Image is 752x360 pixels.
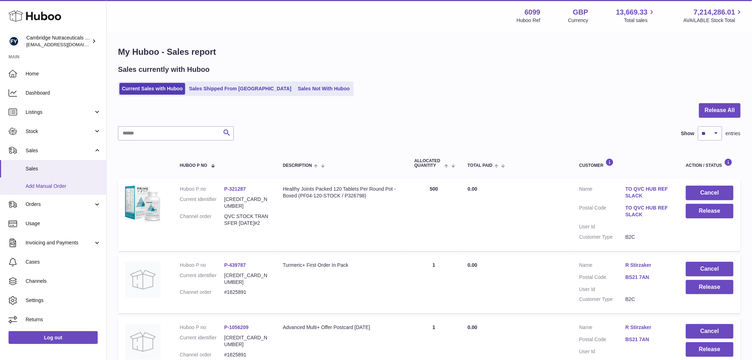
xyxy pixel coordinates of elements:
dt: Postal Code [579,336,625,345]
dt: Huboo P no [180,324,224,331]
dt: Customer Type [579,234,625,240]
dt: User Id [579,286,625,293]
span: Sales [26,165,101,172]
h2: Sales currently with Huboo [118,65,210,74]
a: Sales Shipped From [GEOGRAPHIC_DATA] [187,83,294,95]
span: Sales [26,147,93,154]
a: 7,214,286.01 AVAILABLE Stock Total [683,7,743,24]
a: Log out [9,331,98,344]
button: Cancel [686,186,734,200]
span: Returns [26,316,101,323]
dt: Current identifier [180,196,224,210]
div: Currency [568,17,589,24]
a: TO QVC HUB REF SLACK [625,205,672,218]
dd: #1625891 [224,289,269,296]
label: Show [681,130,694,137]
span: Total sales [624,17,656,24]
a: 13,669.33 Total sales [616,7,656,24]
a: Sales Not With Huboo [295,83,352,95]
dd: #1625891 [224,351,269,358]
span: 0.00 [468,186,477,192]
dt: Name [579,324,625,333]
img: no-photo.jpg [125,324,161,360]
div: Cambridge Nutraceuticals Ltd [26,35,90,48]
strong: GBP [573,7,588,17]
div: Customer [579,158,672,168]
dt: Huboo P no [180,262,224,269]
button: Release [686,204,734,218]
span: entries [726,130,741,137]
dt: Current identifier [180,334,224,348]
div: Advanced Multi+ Offer Postcard [DATE] [283,324,400,331]
a: BS21 7AN [625,336,672,343]
dt: User Id [579,223,625,230]
td: 500 [407,179,461,251]
dt: Postal Code [579,274,625,282]
h1: My Huboo - Sales report [118,46,741,58]
button: Release [686,280,734,295]
a: BS21 7AN [625,274,672,281]
dt: Customer Type [579,296,625,303]
div: Healthy Joints Packed 120 Tablets Per Round Pot - Boxed (PF04-120-STOCK / P326798) [283,186,400,199]
span: Description [283,163,312,168]
dt: Postal Code [579,205,625,220]
dd: [CREDIT_CARD_NUMBER] [224,196,269,210]
span: 13,669.33 [616,7,648,17]
dt: Channel order [180,289,224,296]
div: Action / Status [686,158,734,168]
a: Current Sales with Huboo [119,83,185,95]
dt: Name [579,186,625,201]
span: Home [26,70,101,77]
span: Invoicing and Payments [26,239,93,246]
span: Stock [26,128,93,135]
span: Huboo P no [180,163,207,168]
span: 0.00 [468,262,477,268]
span: AVAILABLE Stock Total [683,17,743,24]
dd: B2C [625,296,672,303]
dt: Current identifier [180,272,224,286]
span: Add Manual Order [26,183,101,190]
img: $_57.JPG [125,186,161,223]
a: R Stirzaker [625,324,672,331]
span: Cases [26,259,101,265]
strong: 6099 [525,7,541,17]
td: 1 [407,255,461,314]
span: Channels [26,278,101,285]
span: 7,214,286.01 [694,7,735,17]
span: Listings [26,109,93,116]
span: Dashboard [26,90,101,96]
button: Release All [699,103,741,118]
a: R Stirzaker [625,262,672,269]
span: Orders [26,201,93,208]
dd: [CREDIT_CARD_NUMBER] [224,334,269,348]
span: ALLOCATED Quantity [414,159,442,168]
span: [EMAIL_ADDRESS][DOMAIN_NAME] [26,42,104,47]
dd: B2C [625,234,672,240]
button: Cancel [686,324,734,339]
img: huboo@camnutra.com [9,36,19,47]
span: Usage [26,220,101,227]
a: P-1056209 [224,324,249,330]
img: no-photo.jpg [125,262,161,297]
a: P-321287 [224,186,246,192]
button: Cancel [686,262,734,276]
button: Release [686,342,734,357]
span: Total paid [468,163,493,168]
span: 0.00 [468,324,477,330]
dt: User Id [579,348,625,355]
dd: QVC STOCK TRANSFER [DATE]#2 [224,213,269,227]
dt: Huboo P no [180,186,224,192]
dt: Name [579,262,625,270]
div: Huboo Ref [517,17,541,24]
div: Turmeric+ First Order In Pack [283,262,400,269]
span: Settings [26,297,101,304]
dt: Channel order [180,213,224,227]
dd: [CREDIT_CARD_NUMBER] [224,272,269,286]
dt: Channel order [180,351,224,358]
a: TO QVC HUB REF SLACK [625,186,672,199]
a: P-439787 [224,262,246,268]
